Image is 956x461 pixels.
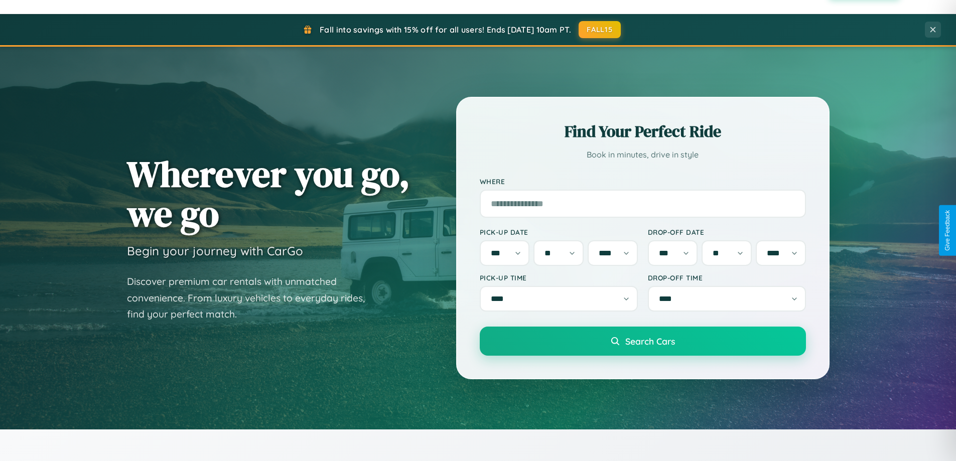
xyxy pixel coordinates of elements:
[480,228,638,236] label: Pick-up Date
[480,273,638,282] label: Pick-up Time
[625,336,675,347] span: Search Cars
[648,273,806,282] label: Drop-off Time
[127,154,410,233] h1: Wherever you go, we go
[480,147,806,162] p: Book in minutes, drive in style
[579,21,621,38] button: FALL15
[480,120,806,142] h2: Find Your Perfect Ride
[480,327,806,356] button: Search Cars
[320,25,571,35] span: Fall into savings with 15% off for all users! Ends [DATE] 10am PT.
[648,228,806,236] label: Drop-off Date
[127,273,378,323] p: Discover premium car rentals with unmatched convenience. From luxury vehicles to everyday rides, ...
[127,243,303,258] h3: Begin your journey with CarGo
[480,177,806,186] label: Where
[944,210,951,251] div: Give Feedback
